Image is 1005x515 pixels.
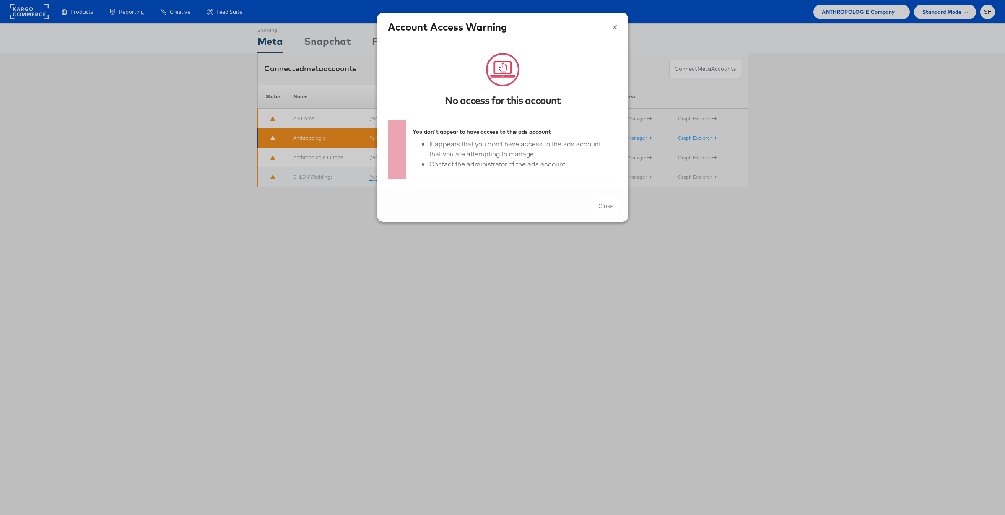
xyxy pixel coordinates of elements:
[388,20,618,34] h4: Account Access Warning
[429,139,611,159] li: It appears that you don't have access to the ads account that you are attempting to manage.
[593,197,618,215] button: Close
[413,128,551,135] strong: You don't appear to have access to this ads account
[429,159,611,169] li: Contact the administrator of the ads account.
[612,20,618,32] button: ×
[445,94,561,107] strong: No access for this account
